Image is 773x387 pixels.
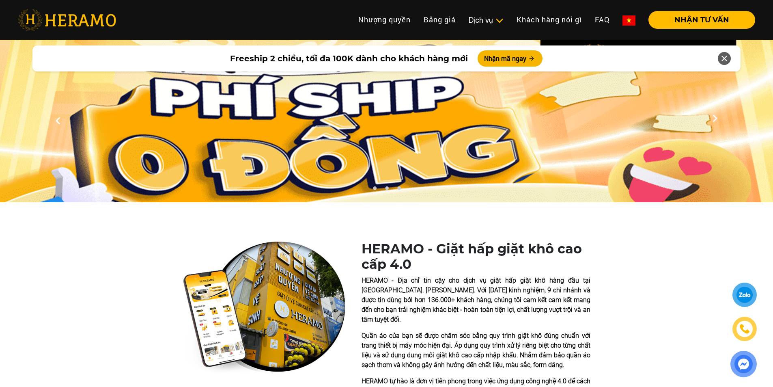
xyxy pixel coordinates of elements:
img: subToggleIcon [495,17,504,25]
button: 1 [370,186,379,194]
img: vn-flag.png [622,15,635,26]
span: Freeship 2 chiều, tối đa 100K dành cho khách hàng mới [230,52,468,65]
a: NHẬN TƯ VẤN [642,16,755,24]
p: Quần áo của bạn sẽ được chăm sóc bằng quy trình giặt khô đúng chuẩn với trang thiết bị máy móc hi... [362,331,590,370]
a: phone-icon [733,318,756,341]
button: 3 [395,186,403,194]
div: Dịch vụ [469,15,504,26]
a: FAQ [588,11,616,28]
img: phone-icon [739,323,750,334]
img: heramo-quality-banner [183,241,345,374]
button: NHẬN TƯ VẤN [648,11,755,29]
button: 2 [383,186,391,194]
img: heramo-logo.png [18,9,116,30]
a: Nhượng quyền [352,11,417,28]
button: Nhận mã ngay [478,50,543,67]
p: HERAMO - Địa chỉ tin cậy cho dịch vụ giặt hấp giặt khô hàng đầu tại [GEOGRAPHIC_DATA]. [PERSON_NA... [362,276,590,324]
a: Bảng giá [417,11,462,28]
h1: HERAMO - Giặt hấp giặt khô cao cấp 4.0 [362,241,590,272]
a: Khách hàng nói gì [510,11,588,28]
